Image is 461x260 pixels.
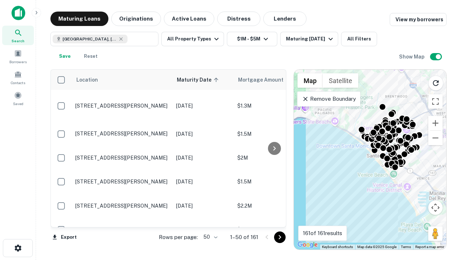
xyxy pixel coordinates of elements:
p: [DATE] [176,154,230,162]
a: Terms (opens in new tab) [401,245,411,249]
p: [STREET_ADDRESS][PERSON_NAME] [75,203,169,209]
span: Contacts [11,80,25,86]
p: [DATE] [176,130,230,138]
span: Maturity Date [177,75,221,84]
a: Search [2,26,34,45]
a: View my borrowers [390,13,447,26]
button: Zoom out [428,131,443,145]
p: [STREET_ADDRESS][PERSON_NAME] [75,103,169,109]
p: [DATE] [176,202,230,210]
img: Google [296,240,319,250]
button: Active Loans [164,12,214,26]
button: Toggle fullscreen view [428,94,443,109]
span: Map data ©2025 Google [357,245,397,249]
button: Originations [111,12,161,26]
th: Location [72,70,173,90]
span: Saved [13,101,23,107]
button: All Filters [341,32,377,46]
a: Borrowers [2,47,34,66]
p: $1.3M [237,226,309,234]
th: Maturity Date [173,70,234,90]
button: Maturing Loans [50,12,108,26]
a: Contacts [2,68,34,87]
button: Maturing [DATE] [280,32,338,46]
button: Reset [79,49,102,64]
button: Lenders [263,12,306,26]
a: Saved [2,88,34,108]
p: [DATE] [176,178,230,186]
h6: Show Map [399,53,426,61]
button: Distress [217,12,260,26]
button: Show street map [297,73,323,88]
a: Report a map error [415,245,444,249]
p: 1–50 of 161 [230,233,258,242]
p: [STREET_ADDRESS][PERSON_NAME] [75,178,169,185]
button: $1M - $5M [227,32,277,46]
p: [DATE] [176,102,230,110]
p: $2M [237,154,309,162]
p: [STREET_ADDRESS][PERSON_NAME] [75,155,169,161]
p: Rows per page: [159,233,198,242]
div: 0 0 [294,70,446,250]
button: Map camera controls [428,200,443,215]
p: $1.5M [237,130,309,138]
p: $2.2M [237,202,309,210]
div: 50 [201,232,219,242]
span: [GEOGRAPHIC_DATA], [GEOGRAPHIC_DATA], [GEOGRAPHIC_DATA] [63,36,117,42]
p: $1.5M [237,178,309,186]
span: Search [12,38,24,44]
span: Location [76,75,98,84]
a: Open this area in Google Maps (opens a new window) [296,240,319,250]
p: [DATE] [176,226,230,234]
iframe: Chat Widget [425,202,461,237]
button: Go to next page [274,231,286,243]
button: Save your search to get updates of matches that match your search criteria. [53,49,76,64]
p: Remove Boundary [302,95,355,103]
p: [STREET_ADDRESS][PERSON_NAME] [75,226,169,233]
img: capitalize-icon.png [12,6,25,20]
button: Export [50,232,79,243]
span: Borrowers [9,59,27,65]
button: Keyboard shortcuts [322,244,353,250]
p: 161 of 161 results [303,229,342,238]
th: Mortgage Amount [234,70,313,90]
button: Reload search area [428,75,443,91]
button: All Property Types [161,32,224,46]
button: Zoom in [428,116,443,130]
div: Maturing [DATE] [286,35,335,43]
span: Mortgage Amount [238,75,293,84]
button: Show satellite imagery [323,73,358,88]
p: [STREET_ADDRESS][PERSON_NAME] [75,130,169,137]
p: $1.3M [237,102,309,110]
